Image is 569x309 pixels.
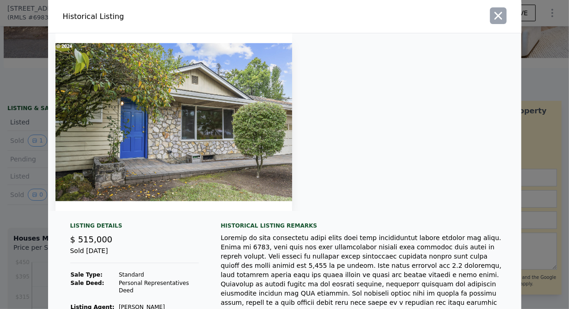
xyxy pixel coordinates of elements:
[70,235,113,244] span: $ 515,000
[118,279,199,295] td: Personal Representatives Deed
[63,11,281,22] div: Historical Listing
[71,272,103,278] strong: Sale Type:
[70,222,199,233] div: Listing Details
[221,222,507,229] div: Historical Listing remarks
[118,271,199,279] td: Standard
[55,33,292,211] img: Property Img
[70,246,199,263] div: Sold [DATE]
[71,280,104,286] strong: Sale Deed:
